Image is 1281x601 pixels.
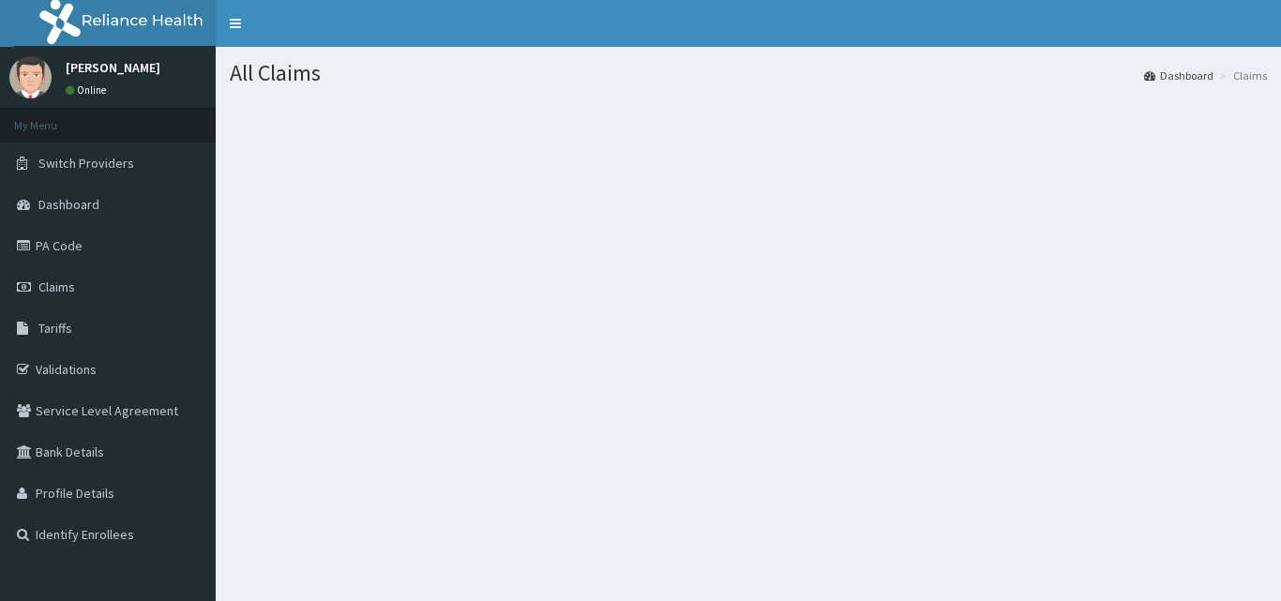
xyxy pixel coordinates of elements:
[38,155,134,172] span: Switch Providers
[66,61,160,74] p: [PERSON_NAME]
[66,83,111,97] a: Online
[38,196,99,213] span: Dashboard
[1215,68,1267,83] li: Claims
[38,320,72,337] span: Tariffs
[230,61,1267,85] h1: All Claims
[1144,68,1213,83] a: Dashboard
[9,56,52,98] img: User Image
[38,278,75,295] span: Claims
